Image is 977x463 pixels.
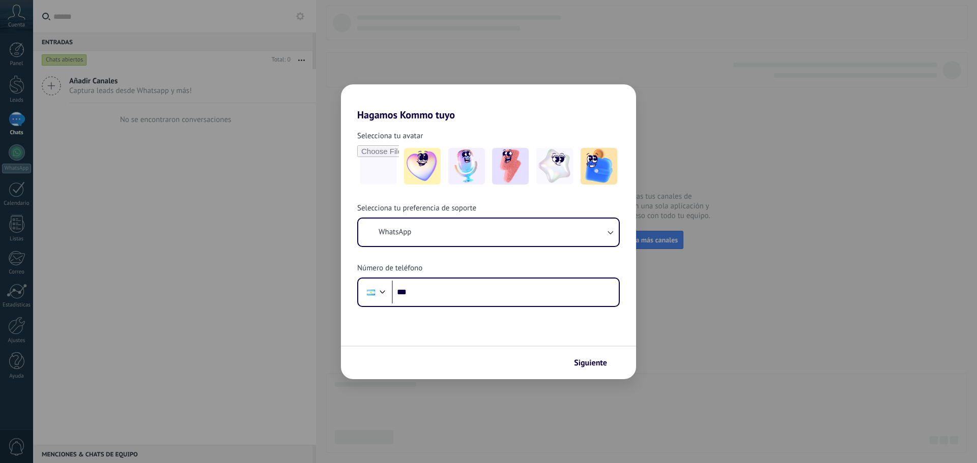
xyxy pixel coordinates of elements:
span: Selecciona tu avatar [357,131,423,141]
img: -3.jpeg [492,148,529,184]
h2: Hagamos Kommo tuyo [341,84,636,121]
button: WhatsApp [358,219,619,246]
img: -1.jpeg [404,148,441,184]
img: -5.jpeg [581,148,617,184]
span: Número de teléfono [357,263,422,273]
span: Selecciona tu preferencia de soporte [357,203,476,213]
button: Siguiente [569,354,621,372]
img: -4.jpeg [536,148,573,184]
span: Siguiente [574,359,607,366]
span: WhatsApp [379,227,411,237]
div: Argentina: + 54 [361,282,381,303]
img: -2.jpeg [448,148,485,184]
